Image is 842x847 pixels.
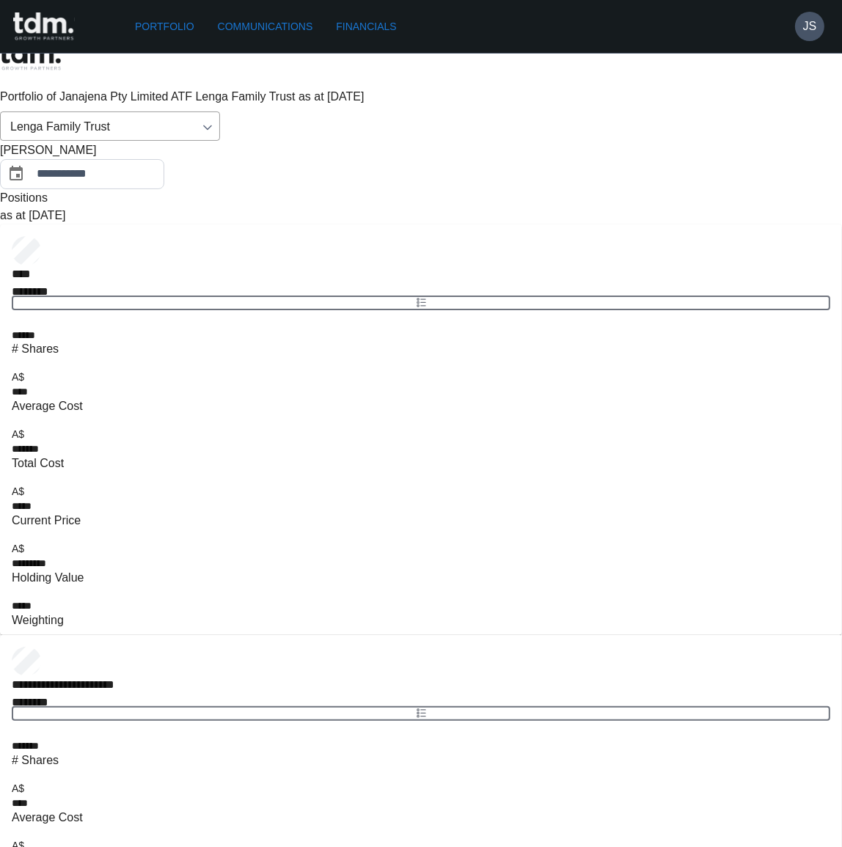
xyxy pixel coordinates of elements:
[795,12,824,41] button: JS
[1,159,31,188] button: Choose date, selected date is Aug 31, 2025
[12,569,84,587] p: Holding Value
[330,13,402,40] a: Financials
[803,18,817,35] h6: JS
[12,455,64,472] p: Total Cost
[417,298,425,307] g: rgba(16, 24, 40, 0.6
[12,340,59,358] p: # Shares
[12,752,59,769] p: # Shares
[12,809,83,826] p: Average Cost
[12,541,84,556] p: A$
[12,781,83,796] p: A$
[12,370,83,384] p: A$
[12,512,81,529] p: Current Price
[12,612,64,629] p: Weighting
[129,13,200,40] a: Portfolio
[12,296,830,310] a: View Client Communications
[212,13,319,40] a: Communications
[12,427,64,441] p: A$
[12,484,81,499] p: A$
[417,709,425,717] g: rgba(16, 24, 40, 0.6
[12,397,83,415] p: Average Cost
[12,706,830,721] a: View Client Communications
